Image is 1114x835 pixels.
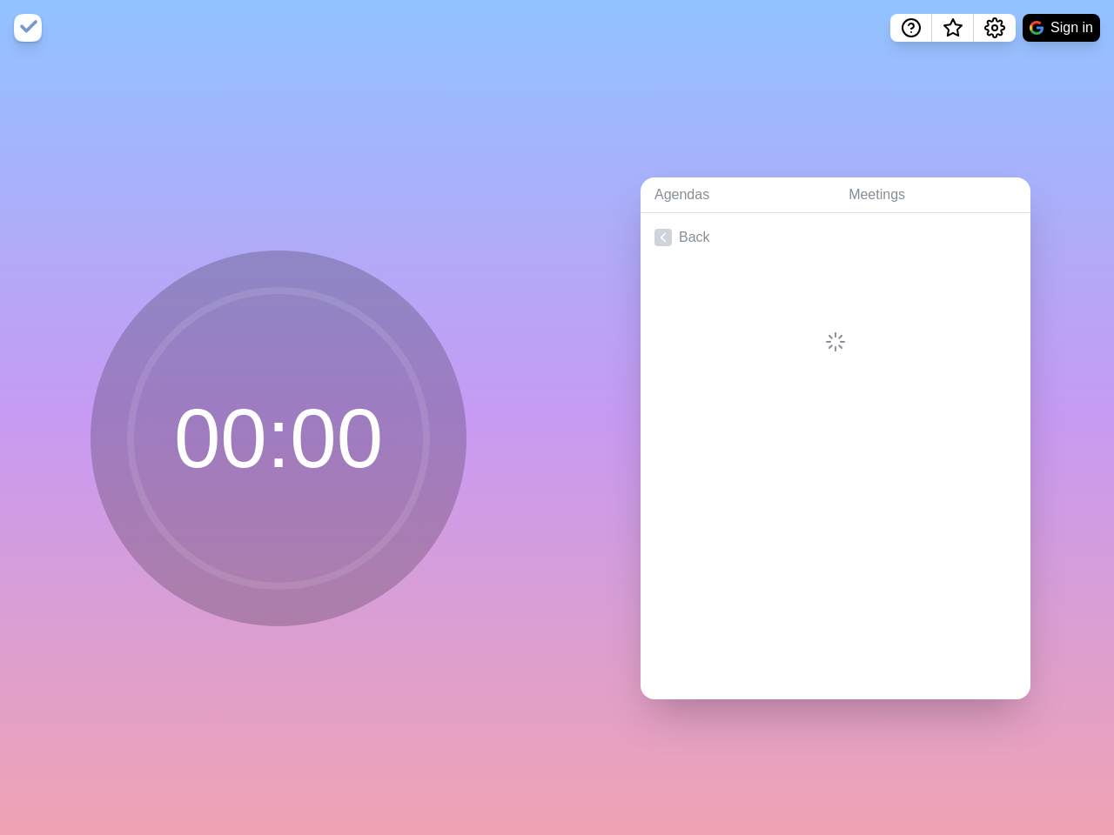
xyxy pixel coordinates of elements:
[641,177,835,213] a: Agendas
[1030,21,1044,35] img: google logo
[890,14,932,42] button: Help
[1023,14,1100,42] button: Sign in
[641,213,1030,262] a: Back
[974,14,1016,42] button: Settings
[835,177,1030,213] a: Meetings
[932,14,974,42] button: What’s new
[14,14,42,42] img: timeblocks logo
